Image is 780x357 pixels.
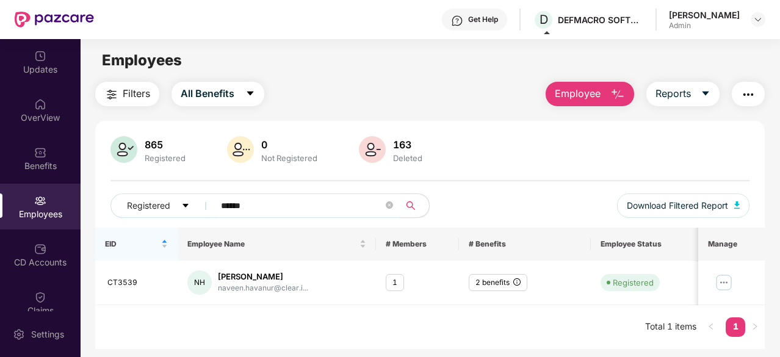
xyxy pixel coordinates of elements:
span: left [707,323,715,330]
span: caret-down [701,88,710,99]
li: 1 [726,317,745,337]
img: svg+xml;base64,PHN2ZyB4bWxucz0iaHR0cDovL3d3dy53My5vcmcvMjAwMC9zdmciIHdpZHRoPSIyNCIgaGVpZ2h0PSIyNC... [741,87,756,102]
span: Employee Name [187,239,357,249]
a: 1 [726,317,745,336]
div: 0 [259,139,320,151]
img: svg+xml;base64,PHN2ZyBpZD0iVXBkYXRlZCIgeG1sbnM9Imh0dHA6Ly93d3cudzMub3JnLzIwMDAvc3ZnIiB3aWR0aD0iMj... [34,50,46,62]
div: [PERSON_NAME] [218,271,308,283]
span: caret-down [181,201,190,211]
span: search [399,201,423,211]
button: right [745,317,765,337]
span: caret-down [245,88,255,99]
div: Admin [669,21,740,31]
img: svg+xml;base64,PHN2ZyBpZD0iSG9tZSIgeG1sbnM9Imh0dHA6Ly93d3cudzMub3JnLzIwMDAvc3ZnIiB3aWR0aD0iMjAiIG... [34,98,46,110]
span: EID [105,239,159,249]
img: manageButton [715,273,734,292]
img: svg+xml;base64,PHN2ZyBpZD0iQ0RfQWNjb3VudHMiIGRhdGEtbmFtZT0iQ0QgQWNjb3VudHMiIHhtbG5zPSJodHRwOi8vd3... [34,243,46,255]
span: Employee [555,86,601,101]
li: Next Page [745,317,765,337]
th: Manage [699,228,765,261]
th: Employee Status [591,228,723,261]
img: svg+xml;base64,PHN2ZyBpZD0iU2V0dGluZy0yMHgyMCIgeG1sbnM9Imh0dHA6Ly93d3cudzMub3JnLzIwMDAvc3ZnIiB3aW... [13,328,25,341]
button: Reportscaret-down [646,82,720,106]
button: Employee [546,82,634,106]
li: Total 1 items [645,317,696,337]
span: info-circle [513,278,521,286]
button: left [701,317,721,337]
span: All Benefits [181,86,234,101]
img: New Pazcare Logo [15,12,94,27]
div: 2 benefits [469,274,527,292]
img: svg+xml;base64,PHN2ZyBpZD0iQmVuZWZpdHMiIHhtbG5zPSJodHRwOi8vd3d3LnczLm9yZy8yMDAwL3N2ZyIgd2lkdGg9Ij... [34,146,46,159]
span: close-circle [386,201,393,209]
img: svg+xml;base64,PHN2ZyBpZD0iSGVscC0zMngzMiIgeG1sbnM9Imh0dHA6Ly93d3cudzMub3JnLzIwMDAvc3ZnIiB3aWR0aD... [451,15,463,27]
div: NH [187,270,212,295]
button: Registeredcaret-down [110,193,218,218]
li: Previous Page [701,317,721,337]
div: Deleted [391,153,425,163]
button: Download Filtered Report [617,193,750,218]
div: 865 [142,139,188,151]
button: search [399,193,430,218]
span: right [751,323,759,330]
div: DEFMACRO SOFTWARE PRIVATE LIMITED [558,14,643,26]
span: Registered [127,199,170,212]
img: svg+xml;base64,PHN2ZyB4bWxucz0iaHR0cDovL3d3dy53My5vcmcvMjAwMC9zdmciIHhtbG5zOnhsaW5rPSJodHRwOi8vd3... [110,136,137,163]
img: svg+xml;base64,PHN2ZyB4bWxucz0iaHR0cDovL3d3dy53My5vcmcvMjAwMC9zdmciIHdpZHRoPSIyNCIgaGVpZ2h0PSIyNC... [104,87,119,102]
div: Not Registered [259,153,320,163]
div: Get Help [468,15,498,24]
th: # Members [376,228,458,261]
div: naveen.havanur@clear.i... [218,283,308,294]
img: svg+xml;base64,PHN2ZyB4bWxucz0iaHR0cDovL3d3dy53My5vcmcvMjAwMC9zdmciIHhtbG5zOnhsaW5rPSJodHRwOi8vd3... [227,136,254,163]
span: Reports [655,86,691,101]
button: All Benefitscaret-down [172,82,264,106]
div: 1 [386,274,404,292]
div: CT3539 [107,277,168,289]
span: Download Filtered Report [627,199,728,212]
span: close-circle [386,200,393,212]
img: svg+xml;base64,PHN2ZyB4bWxucz0iaHR0cDovL3d3dy53My5vcmcvMjAwMC9zdmciIHhtbG5zOnhsaW5rPSJodHRwOi8vd3... [359,136,386,163]
th: Employee Name [178,228,376,261]
img: svg+xml;base64,PHN2ZyB4bWxucz0iaHR0cDovL3d3dy53My5vcmcvMjAwMC9zdmciIHhtbG5zOnhsaW5rPSJodHRwOi8vd3... [734,201,740,209]
div: Settings [27,328,68,341]
span: D [540,12,548,27]
img: svg+xml;base64,PHN2ZyBpZD0iRW1wbG95ZWVzIiB4bWxucz0iaHR0cDovL3d3dy53My5vcmcvMjAwMC9zdmciIHdpZHRoPS... [34,195,46,207]
div: [PERSON_NAME] [669,9,740,21]
div: Registered [142,153,188,163]
th: # Benefits [459,228,591,261]
button: Filters [95,82,159,106]
span: Filters [123,86,150,101]
img: svg+xml;base64,PHN2ZyBpZD0iRHJvcGRvd24tMzJ4MzIiIHhtbG5zPSJodHRwOi8vd3d3LnczLm9yZy8yMDAwL3N2ZyIgd2... [753,15,763,24]
span: Employees [102,51,182,69]
div: 163 [391,139,425,151]
span: Employee Status [601,239,704,249]
img: svg+xml;base64,PHN2ZyB4bWxucz0iaHR0cDovL3d3dy53My5vcmcvMjAwMC9zdmciIHhtbG5zOnhsaW5rPSJodHRwOi8vd3... [610,87,625,102]
div: Registered [613,276,654,289]
img: svg+xml;base64,PHN2ZyBpZD0iQ2xhaW0iIHhtbG5zPSJodHRwOi8vd3d3LnczLm9yZy8yMDAwL3N2ZyIgd2lkdGg9IjIwIi... [34,291,46,303]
